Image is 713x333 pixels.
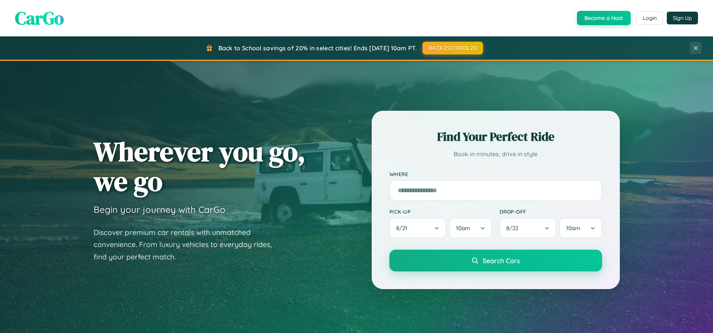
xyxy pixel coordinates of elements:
[218,44,417,52] span: Back to School savings of 20% in select cities! Ends [DATE] 10am PT.
[566,225,580,232] span: 10am
[389,149,602,160] p: Book in minutes, drive in style
[389,128,602,145] h2: Find Your Perfect Ride
[667,12,698,24] button: Sign Up
[15,6,64,30] span: CarGo
[500,218,557,238] button: 8/22
[389,218,447,238] button: 8/21
[389,170,602,177] label: Where
[389,250,602,271] button: Search Cars
[449,218,492,238] button: 10am
[94,226,282,263] p: Discover premium car rentals with unmatched convenience. From luxury vehicles to everyday rides, ...
[500,208,602,215] label: Drop-off
[94,204,226,215] h3: Begin your journey with CarGo
[396,225,411,232] span: 8 / 21
[506,225,522,232] span: 8 / 22
[389,208,492,215] label: Pick-up
[483,256,520,265] span: Search Cars
[456,225,470,232] span: 10am
[577,11,631,25] button: Become a Host
[94,137,306,196] h1: Wherever you go, we go
[559,218,602,238] button: 10am
[422,42,483,54] button: BACK2SCHOOL20
[636,11,663,25] button: Login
